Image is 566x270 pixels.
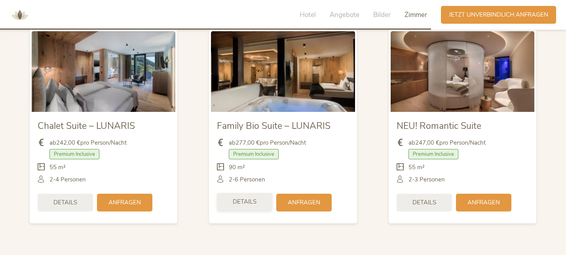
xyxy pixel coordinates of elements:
span: Family Bio Suite – LUNARIS [217,120,330,132]
span: Angebote [330,10,359,19]
span: Premium Inclusive [408,149,458,159]
span: Premium Inclusive [229,149,279,159]
span: Anfragen [288,198,320,207]
span: Details [233,198,256,206]
span: Anfragen [467,198,500,207]
img: AMONTI & LUNARIS Wellnessresort [8,3,32,27]
span: ab pro Person/Nacht [408,139,486,147]
span: Anfragen [108,198,141,207]
a: AMONTI & LUNARIS Wellnessresort [8,12,32,17]
span: Details [412,198,436,207]
img: Family Bio Suite – LUNARIS [211,31,355,112]
img: Chalet Suite – LUNARIS [32,31,175,112]
b: 277,00 € [236,139,260,147]
b: 242,00 € [56,139,80,147]
span: Zimmer [405,10,427,19]
span: 55 m² [408,163,425,172]
span: 90 m² [229,163,245,172]
span: Chalet Suite – LUNARIS [38,120,135,132]
span: 2-4 Personen [49,176,86,184]
span: Premium Inclusive [49,149,99,159]
span: 55 m² [49,163,66,172]
img: NEU! Romantic Suite [391,31,534,112]
span: NEU! Romantic Suite [397,120,481,132]
span: ab pro Person/Nacht [229,139,306,147]
span: Hotel [300,10,316,19]
span: ab pro Person/Nacht [49,139,127,147]
span: Bilder [373,10,391,19]
span: Jetzt unverbindlich anfragen [449,11,548,19]
b: 247,00 € [415,139,439,147]
span: 2-3 Personen [408,176,445,184]
span: 2-6 Personen [229,176,265,184]
span: Details [53,198,77,207]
